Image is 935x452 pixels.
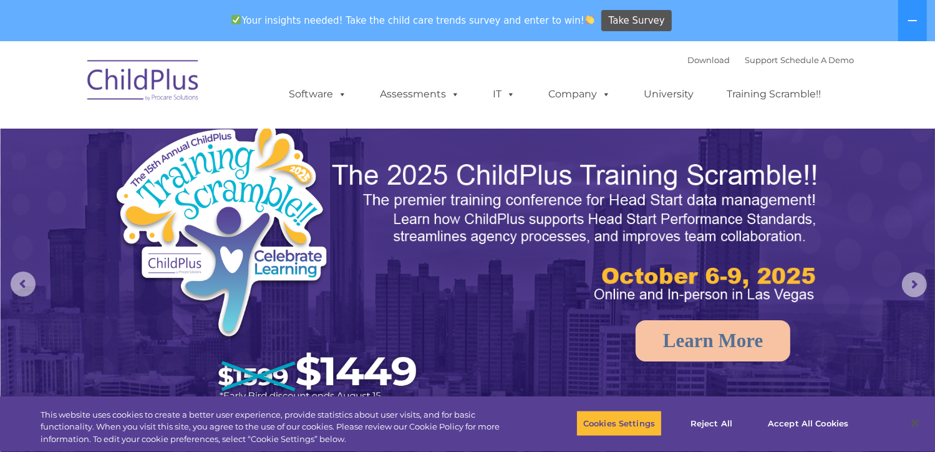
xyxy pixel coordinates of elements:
[636,320,790,361] a: Learn More
[41,409,514,446] div: This website uses cookies to create a better user experience, provide statistics about user visit...
[745,55,778,65] a: Support
[601,10,672,32] a: Take Survey
[632,82,707,107] a: University
[781,55,855,65] a: Schedule A Demo
[688,55,855,65] font: |
[173,82,211,92] span: Last name
[688,55,730,65] a: Download
[672,410,750,436] button: Reject All
[368,82,473,107] a: Assessments
[277,82,360,107] a: Software
[536,82,624,107] a: Company
[715,82,834,107] a: Training Scramble!!
[481,82,528,107] a: IT
[901,410,929,437] button: Close
[173,134,226,143] span: Phone number
[609,10,665,32] span: Take Survey
[81,51,206,114] img: ChildPlus by Procare Solutions
[585,15,594,24] img: 👏
[231,15,241,24] img: ✅
[226,8,600,32] span: Your insights needed! Take the child care trends survey and enter to win!
[761,410,855,436] button: Accept All Cookies
[576,410,662,436] button: Cookies Settings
